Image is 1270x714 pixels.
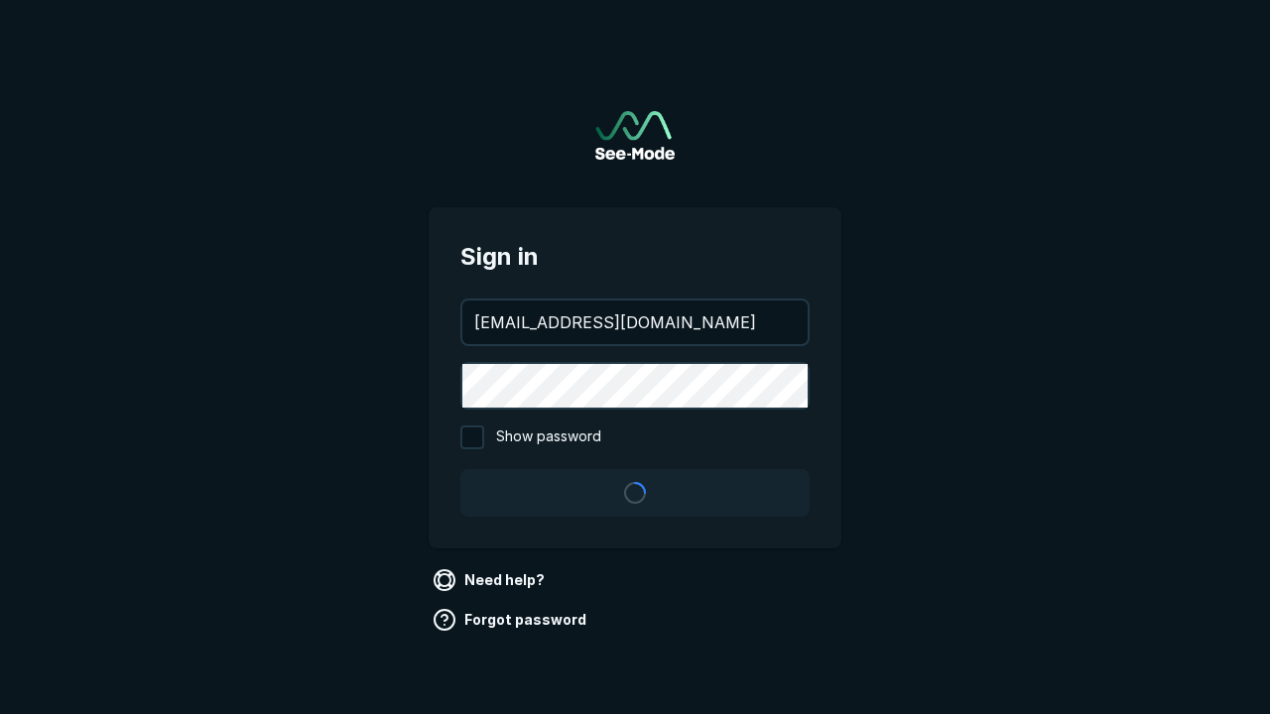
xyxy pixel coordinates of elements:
a: Forgot password [429,604,594,636]
a: Go to sign in [595,111,675,160]
img: See-Mode Logo [595,111,675,160]
span: Show password [496,425,601,449]
span: Sign in [460,239,810,275]
a: Need help? [429,564,553,596]
input: your@email.com [462,300,808,344]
